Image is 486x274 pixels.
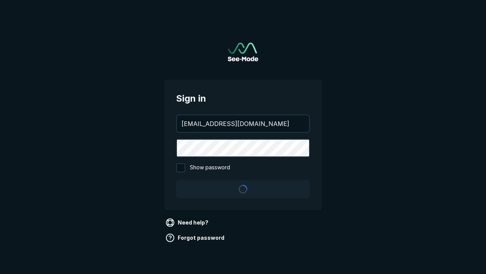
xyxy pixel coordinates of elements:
a: Need help? [164,217,211,229]
a: Forgot password [164,232,227,244]
span: Show password [190,163,230,172]
img: See-Mode Logo [228,43,258,61]
span: Sign in [176,92,310,105]
input: your@email.com [177,115,309,132]
a: Go to sign in [228,43,258,61]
